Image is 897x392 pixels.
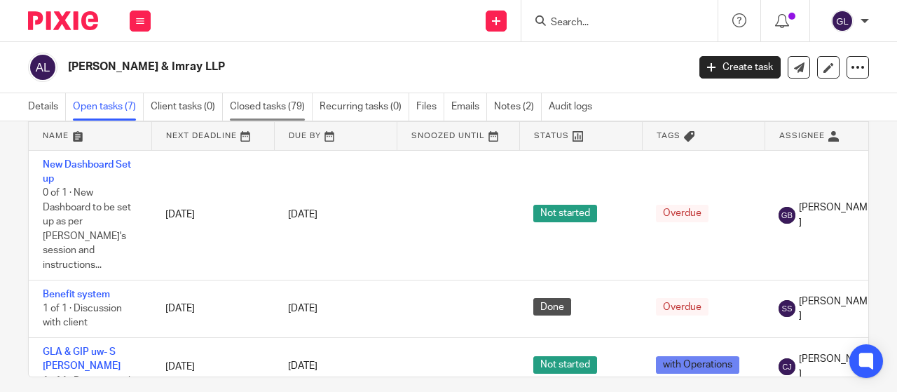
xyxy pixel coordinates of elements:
span: [DATE] [288,304,317,313]
span: with Operations [656,356,739,374]
a: GLA & GIP uw- S [PERSON_NAME] [43,347,121,371]
a: Files [416,93,444,121]
span: Not started [533,205,597,222]
span: Snoozed Until [411,132,485,140]
span: [DATE] [288,210,317,219]
img: svg%3E [779,207,795,224]
span: 0 of 1 · New Dashboard to be set up as per [PERSON_NAME]'s session and instructions... [43,188,131,270]
h2: [PERSON_NAME] & Imray LLP [68,60,556,74]
img: Pixie [28,11,98,30]
a: New Dashboard Set up [43,160,131,184]
img: svg%3E [779,358,795,375]
td: [DATE] [151,280,274,337]
span: [PERSON_NAME] [799,201,873,229]
a: Closed tasks (79) [230,93,313,121]
a: Open tasks (7) [73,93,144,121]
a: Audit logs [549,93,599,121]
span: Tags [657,132,680,140]
span: 1 of 1 · Discussion with client [43,304,122,328]
span: Overdue [656,298,708,316]
a: Details [28,93,66,121]
img: svg%3E [28,53,57,82]
input: Search [549,17,676,29]
span: Done [533,298,571,316]
span: Not started [533,356,597,374]
span: 1 of 1 · Review email [43,376,130,386]
a: Create task [699,56,781,79]
a: Client tasks (0) [151,93,223,121]
a: Recurring tasks (0) [320,93,409,121]
a: Emails [451,93,487,121]
img: svg%3E [779,300,795,317]
td: [DATE] [151,150,274,280]
span: [PERSON_NAME] [799,295,873,323]
span: Overdue [656,205,708,222]
img: svg%3E [831,10,854,32]
span: [PERSON_NAME] [799,352,873,381]
a: Benefit system [43,290,110,299]
span: [DATE] [288,362,317,372]
span: Status [534,132,569,140]
a: Notes (2) [494,93,542,121]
